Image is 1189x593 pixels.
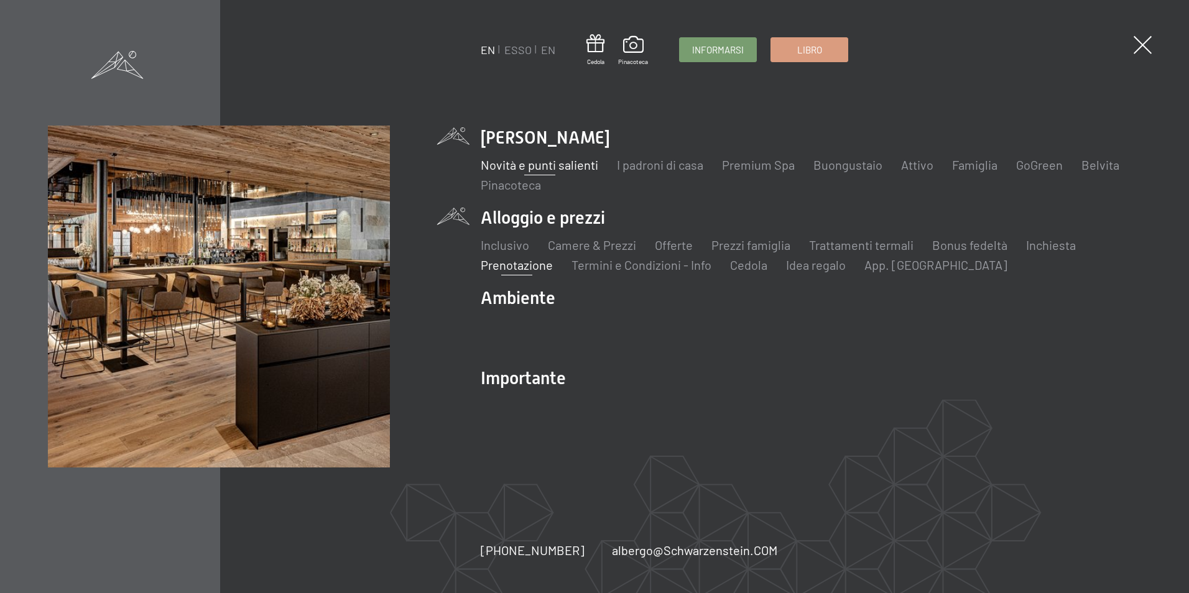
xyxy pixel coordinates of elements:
a: [PHONE_NUMBER] [481,541,585,559]
a: Buongustaio [813,157,882,172]
font: Schwarzenstein. [664,543,754,558]
span: Cedola [586,57,604,66]
span: [PHONE_NUMBER] [481,543,585,558]
a: I padroni di casa [617,157,703,172]
a: Termini e Condizioni - Info [571,257,711,272]
a: Famiglia [952,157,997,172]
a: Inchiesta [1026,237,1076,252]
a: Prenotazione [481,257,553,272]
a: Cedola [586,34,604,66]
font: albergo@ [612,543,664,558]
a: GoGreen [1016,157,1063,172]
a: Novità e punti salienti [481,157,598,172]
a: Camere & Prezzi [548,237,636,252]
a: EN [481,43,495,57]
a: Bonus fedeltà [932,237,1007,252]
a: Cedola [730,257,767,272]
a: Idea regalo [786,257,846,272]
a: Pinacoteca [481,177,541,192]
a: App. [GEOGRAPHIC_DATA] [864,257,1007,272]
a: Offerte [655,237,693,252]
a: albergo@Schwarzenstein.COM [612,541,777,559]
a: ESSO [504,43,532,57]
span: Pinacoteca [618,57,648,66]
a: Prezzi famiglia [711,237,790,252]
a: Attivo [901,157,933,172]
a: Inclusivo [481,237,529,252]
span: Libro [797,44,822,57]
a: Belvita [1081,157,1119,172]
span: Informarsi [692,44,744,57]
a: Libro [771,38,848,62]
a: EN [541,43,555,57]
a: Premium Spa [722,157,795,172]
a: Informarsi [680,38,756,62]
a: Pinacoteca [618,36,648,66]
font: COM [754,543,777,558]
a: Trattamenti termali [809,237,914,252]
